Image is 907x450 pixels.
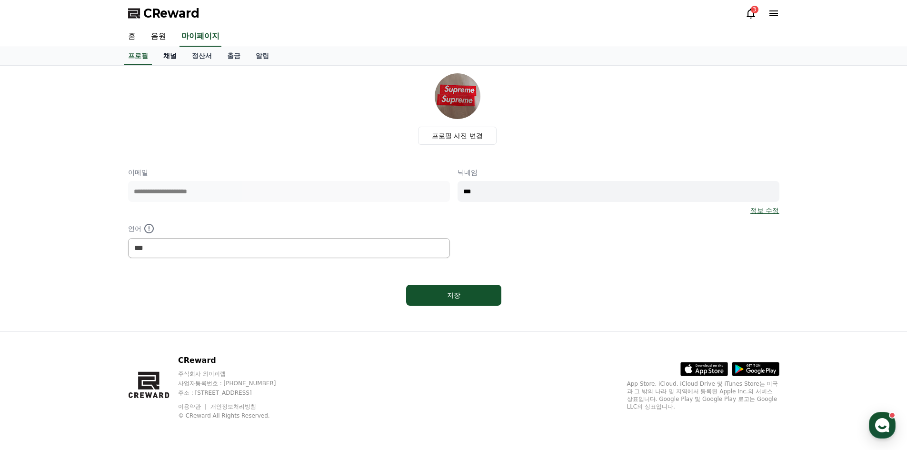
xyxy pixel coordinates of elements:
[147,316,159,324] span: 설정
[184,47,219,65] a: 정산서
[178,355,294,366] p: CReward
[128,223,450,234] p: 언어
[30,316,36,324] span: 홈
[425,290,482,300] div: 저장
[751,6,758,13] div: 3
[179,27,221,47] a: 마이페이지
[219,47,248,65] a: 출금
[128,168,450,177] p: 이메일
[124,47,152,65] a: 프로필
[63,302,123,326] a: 대화
[627,380,779,410] p: App Store, iCloud, iCloud Drive 및 iTunes Store는 미국과 그 밖의 나라 및 지역에서 등록된 Apple Inc.의 서비스 상표입니다. Goo...
[87,317,99,324] span: 대화
[3,302,63,326] a: 홈
[248,47,277,65] a: 알림
[210,403,256,410] a: 개인정보처리방침
[156,47,184,65] a: 채널
[435,73,480,119] img: profile_image
[128,6,199,21] a: CReward
[745,8,757,19] a: 3
[143,6,199,21] span: CReward
[120,27,143,47] a: 홈
[178,380,294,387] p: 사업자등록번호 : [PHONE_NUMBER]
[123,302,183,326] a: 설정
[406,285,501,306] button: 저장
[178,403,208,410] a: 이용약관
[178,412,294,420] p: © CReward All Rights Reserved.
[750,206,779,215] a: 정보 수정
[143,27,174,47] a: 음원
[458,168,779,177] p: 닉네임
[418,127,497,145] label: 프로필 사진 변경
[178,370,294,378] p: 주식회사 와이피랩
[178,389,294,397] p: 주소 : [STREET_ADDRESS]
